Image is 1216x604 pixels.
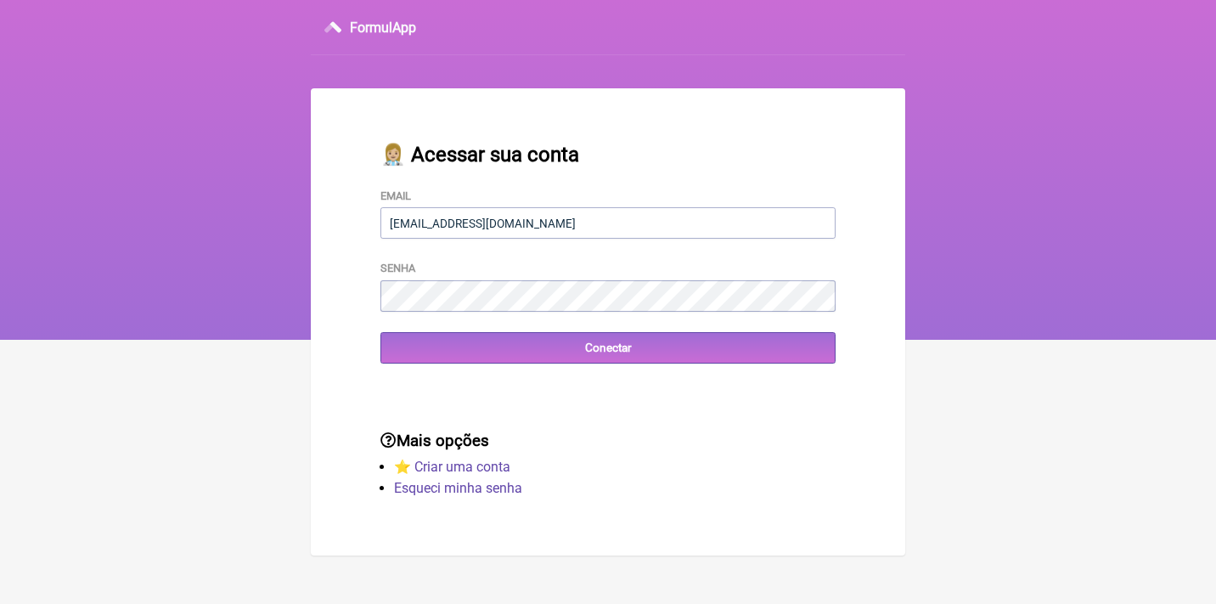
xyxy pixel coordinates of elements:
[380,143,836,167] h2: 👩🏼‍⚕️ Acessar sua conta
[394,459,510,475] a: ⭐️ Criar uma conta
[394,480,522,496] a: Esqueci minha senha
[350,20,416,36] h3: FormulApp
[380,262,415,274] label: Senha
[380,332,836,364] input: Conectar
[380,189,411,202] label: Email
[380,432,836,450] h3: Mais opções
